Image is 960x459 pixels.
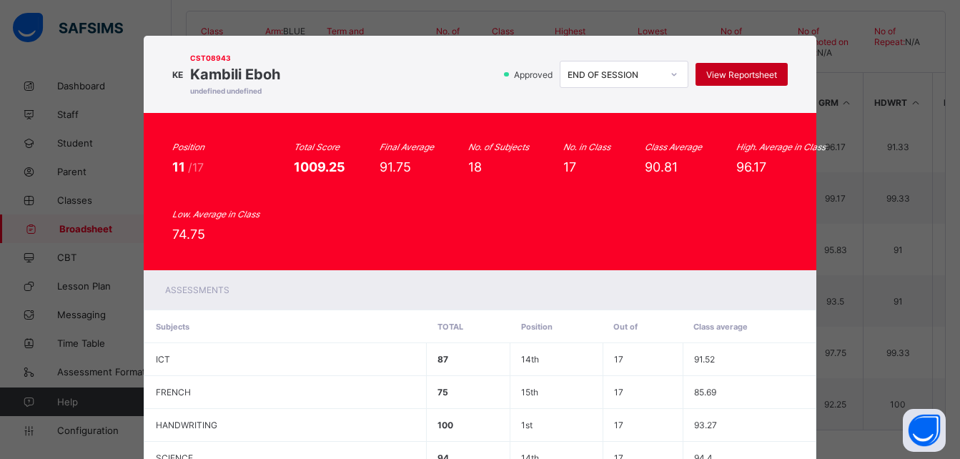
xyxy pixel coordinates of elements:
[437,354,448,365] span: 87
[645,142,702,152] i: Class Average
[190,54,280,62] span: CST08943
[437,420,453,430] span: 100
[693,322,748,332] span: Class average
[568,69,662,80] div: END OF SESSION
[614,354,623,365] span: 17
[380,159,411,174] span: 91.75
[614,420,623,430] span: 17
[437,387,448,398] span: 75
[294,159,345,174] span: 1009.25
[613,322,638,332] span: Out of
[172,227,205,242] span: 74.75
[521,322,553,332] span: Position
[468,159,482,174] span: 18
[645,159,678,174] span: 90.81
[563,159,576,174] span: 17
[521,354,539,365] span: 14th
[694,354,715,365] span: 91.52
[380,142,434,152] i: Final Average
[165,285,229,295] span: Assessments
[172,209,259,219] i: Low. Average in Class
[736,159,766,174] span: 96.17
[156,354,170,365] span: ICT
[513,69,557,80] span: Approved
[563,142,610,152] i: No. in Class
[172,159,188,174] span: 11
[521,420,533,430] span: 1st
[468,142,529,152] i: No. of Subjects
[156,420,217,430] span: HANDWRITING
[437,322,463,332] span: Total
[172,142,204,152] i: Position
[736,142,826,152] i: High. Average in Class
[172,69,183,80] span: KE
[694,387,716,398] span: 85.69
[294,142,340,152] i: Total Score
[903,409,946,452] button: Open asap
[521,387,538,398] span: 15th
[694,420,717,430] span: 93.27
[706,69,777,80] span: View Reportsheet
[156,322,189,332] span: Subjects
[156,387,191,398] span: FRENCH
[190,66,280,83] span: Kambili Eboh
[614,387,623,398] span: 17
[188,160,204,174] span: /17
[190,87,280,95] span: undefined undefined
